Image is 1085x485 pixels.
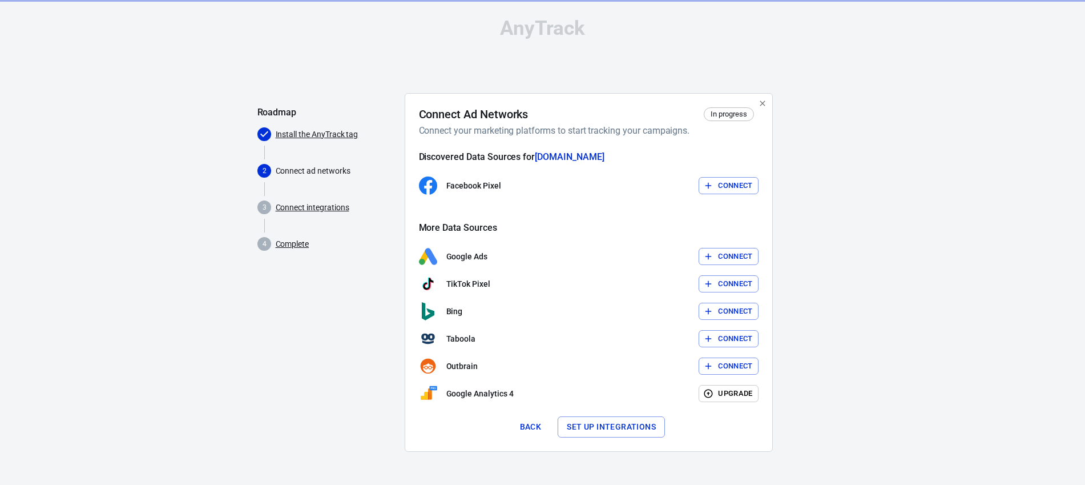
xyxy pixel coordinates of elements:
[446,333,476,345] p: Taboola
[419,151,759,163] h5: Discovered Data Sources for
[276,165,396,177] p: Connect ad networks
[276,202,349,214] a: Connect integrations
[262,240,266,248] text: 4
[699,330,759,348] button: Connect
[419,222,759,234] h5: More Data Sources
[446,306,463,318] p: Bing
[276,238,309,250] a: Complete
[446,360,478,372] p: Outbrain
[276,129,358,141] a: Install the AnyTrack tag
[699,275,759,293] button: Connect
[446,278,490,290] p: TikTok Pixel
[699,385,759,403] button: Upgrade
[535,151,604,162] span: [DOMAIN_NAME]
[257,107,396,118] h5: Roadmap
[446,388,514,400] p: Google Analytics 4
[419,107,529,121] h4: Connect Ad Networks
[699,358,759,375] button: Connect
[262,167,266,175] text: 2
[707,109,751,120] span: In progress
[257,18,828,38] div: AnyTrack
[446,251,488,263] p: Google Ads
[419,123,754,138] h6: Connect your marketing platforms to start tracking your campaigns.
[446,180,501,192] p: Facebook Pixel
[558,416,665,438] button: Set up integrations
[699,303,759,320] button: Connect
[699,248,759,266] button: Connect
[512,416,548,438] button: Back
[699,177,759,195] button: Connect
[262,203,266,211] text: 3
